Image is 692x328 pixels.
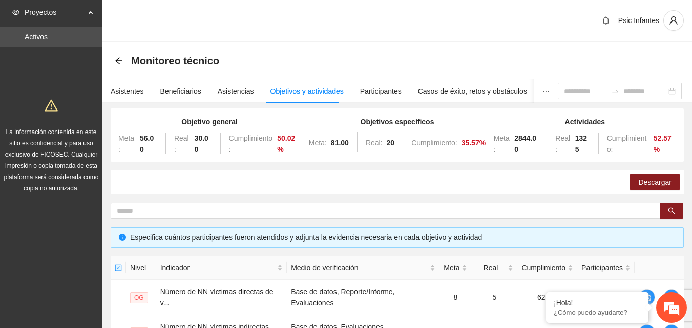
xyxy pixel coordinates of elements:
[639,289,655,305] button: comment
[514,134,536,154] strong: 2844.00
[115,57,123,65] div: Back
[45,99,58,112] span: warning
[565,118,605,126] strong: Actividades
[331,139,349,147] strong: 81.00
[521,262,565,273] span: Cumplimiento
[607,134,647,154] span: Cumplimiento:
[287,256,439,280] th: Medio de verificación
[660,203,683,219] button: search
[118,134,134,154] span: Meta:
[517,256,577,280] th: Cumplimiento
[156,256,287,280] th: Indicador
[291,262,428,273] span: Medio de verificación
[439,280,471,315] td: 8
[444,262,459,273] span: Meta
[229,134,273,154] span: Cumplimiento:
[309,139,327,147] span: Meta:
[115,57,123,65] span: arrow-left
[577,280,635,315] td: N/A
[581,262,623,273] span: Participantes
[25,33,48,41] a: Activos
[475,262,506,273] span: Real
[218,85,254,97] div: Asistencias
[181,118,238,126] strong: Objetivo general
[668,207,675,215] span: search
[119,234,126,241] span: info-circle
[542,88,550,95] span: ellipsis
[618,16,659,25] span: Psic Infantes
[534,79,558,103] button: ellipsis
[195,134,208,154] strong: 30.00
[418,85,527,97] div: Casos de éxito, retos y obstáculos
[654,134,672,154] strong: 52.57 %
[130,232,676,243] div: Especifica cuántos participantes fueron atendidos y adjunta la evidencia necesaria en cada objeti...
[663,10,684,31] button: user
[598,12,614,29] button: bell
[517,280,577,315] td: 62.5%
[611,87,619,95] span: swap-right
[160,262,275,273] span: Indicador
[630,174,680,190] button: Descargar
[663,289,680,305] button: edit
[270,85,344,97] div: Objetivos y actividades
[361,118,434,126] strong: Objetivos específicos
[111,85,144,97] div: Asistentes
[439,256,471,280] th: Meta
[494,134,510,154] span: Meta:
[555,134,570,154] span: Real:
[287,280,439,315] td: Base de datos, Reporte/Informe, Evaluaciones
[4,128,99,192] span: La información contenida en este sitio es confidencial y para uso exclusivo de FICOSEC. Cualquier...
[25,2,85,23] span: Proyectos
[387,139,395,147] strong: 20
[12,9,19,16] span: eye
[160,85,201,97] div: Beneficiarios
[598,16,614,25] span: bell
[174,134,189,154] span: Real:
[115,264,122,271] span: check-square
[130,292,148,303] span: OG
[126,256,156,280] th: Nivel
[411,139,457,147] span: Cumplimiento:
[577,256,635,280] th: Participantes
[131,53,219,69] span: Monitoreo técnico
[140,134,154,154] strong: 56.00
[360,85,402,97] div: Participantes
[462,139,486,147] strong: 35.57 %
[664,16,683,25] span: user
[471,256,517,280] th: Real
[471,280,517,315] td: 5
[366,139,383,147] span: Real:
[638,177,672,188] span: Descargar
[554,299,641,307] div: ¡Hola!
[160,288,274,307] span: Número de NN víctimas directas de v...
[611,87,619,95] span: to
[554,309,641,316] p: ¿Cómo puedo ayudarte?
[575,134,587,154] strong: 1325
[277,134,295,154] strong: 50.02 %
